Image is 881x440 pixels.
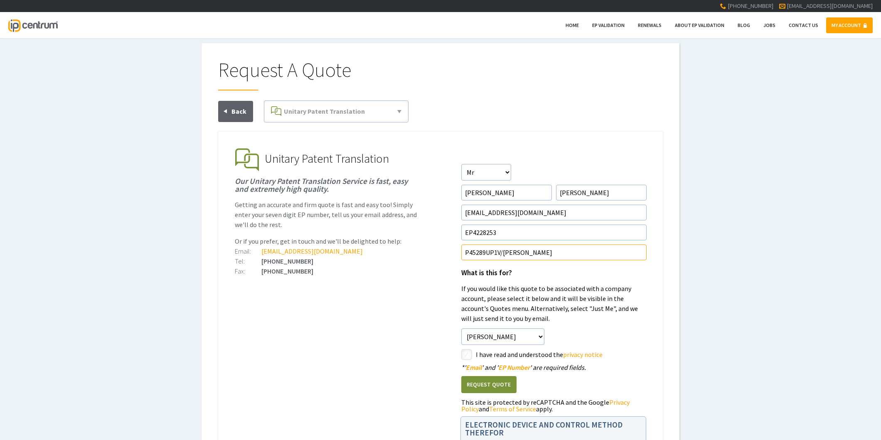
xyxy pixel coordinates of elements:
[592,22,625,28] span: EP Validation
[732,17,755,33] a: Blog
[235,236,420,246] p: Or if you prefer, get in touch and we'll be delighted to help:
[461,244,647,260] input: Your Reference
[789,22,818,28] span: Contact Us
[461,398,630,413] a: Privacy Policy
[566,22,579,28] span: Home
[758,17,781,33] a: Jobs
[461,225,647,240] input: EP Number
[461,364,647,371] div: ' ' and ' ' are required fields.
[461,284,647,323] p: If you would like this quote to be associated with a company account, please select it below and ...
[461,269,647,277] h1: What is this for?
[235,200,420,230] p: Getting an accurate and firm quote is fast and easy too! Simply enter your seven digit EP number,...
[218,101,253,122] a: Back
[669,17,730,33] a: About EP Validation
[465,421,642,437] h1: ELECTRONIC DEVICE AND CONTROL METHOD THEREFOR
[461,185,552,200] input: First Name
[235,177,420,193] h1: Our Unitary Patent Translation Service is fast, easy and extremely high quality.
[235,268,261,274] div: Fax:
[265,151,389,166] span: Unitary Patent Translation
[738,22,750,28] span: Blog
[261,247,363,255] a: [EMAIL_ADDRESS][DOMAIN_NAME]
[235,268,420,274] div: [PHONE_NUMBER]
[218,60,663,90] h1: Request A Quote
[8,12,57,38] a: IP Centrum
[466,363,482,372] span: Email
[783,17,824,33] a: Contact Us
[461,205,647,220] input: Email
[560,17,584,33] a: Home
[268,104,405,119] a: Unitary Patent Translation
[638,22,662,28] span: Renewals
[728,2,773,10] span: [PHONE_NUMBER]
[632,17,667,33] a: Renewals
[235,258,420,264] div: [PHONE_NUMBER]
[284,107,365,115] span: Unitary Patent Translation
[563,350,603,359] a: privacy notice
[763,22,775,28] span: Jobs
[489,405,536,413] a: Terms of Service
[675,22,724,28] span: About EP Validation
[498,363,530,372] span: EP Number
[476,349,647,360] label: I have read and understood the
[235,258,261,264] div: Tel:
[461,399,647,412] div: This site is protected by reCAPTCHA and the Google and apply.
[587,17,630,33] a: EP Validation
[556,185,647,200] input: Surname
[826,17,873,33] a: MY ACCOUNT
[461,349,472,360] label: styled-checkbox
[461,376,517,393] button: Request Quote
[787,2,873,10] a: [EMAIL_ADDRESS][DOMAIN_NAME]
[231,107,246,115] span: Back
[235,248,261,254] div: Email:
